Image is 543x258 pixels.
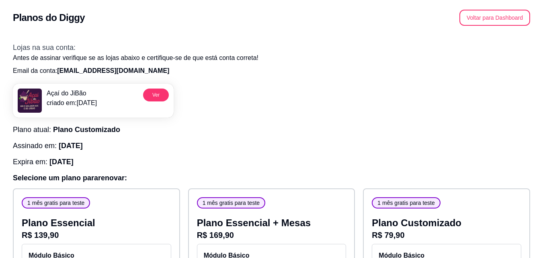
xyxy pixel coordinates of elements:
p: criado em: [DATE] [47,98,97,108]
h3: Plano atual: [13,124,530,135]
button: Voltar para Dashboard [459,10,530,26]
span: 1 mês gratis para teste [24,199,88,207]
button: Ver [143,89,169,101]
p: Antes de assinar verifique se as lojas abaixo e certifique-se de que está conta correta! [13,53,530,63]
p: Plano Essencial + Mesas [197,217,346,229]
span: [DATE] [49,158,74,166]
p: Açaí do JiBão [47,89,97,98]
span: Plano Customizado [53,126,120,134]
h3: Lojas na sua conta: [13,42,530,53]
p: R$ 79,90 [372,229,521,241]
h3: Selecione um plano para renovar : [13,172,530,184]
a: Voltar para Dashboard [459,14,530,21]
h2: Planos do Diggy [13,11,85,24]
span: 1 mês gratis para teste [374,199,438,207]
p: Plano Essencial [22,217,171,229]
a: menu logoAçaí do JiBãocriado em:[DATE]Ver [13,84,174,118]
h3: Expira em: [13,156,530,167]
p: R$ 169,90 [197,229,346,241]
span: [EMAIL_ADDRESS][DOMAIN_NAME] [57,67,169,74]
img: menu logo [18,89,42,113]
span: 1 mês gratis para teste [199,199,263,207]
p: R$ 139,90 [22,229,171,241]
p: Email da conta: [13,66,530,76]
h3: Assinado em: [13,140,530,151]
p: Plano Customizado [372,217,521,229]
span: [DATE] [59,142,83,150]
